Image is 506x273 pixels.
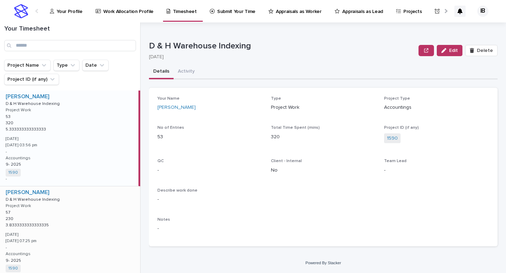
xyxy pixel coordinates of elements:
[157,96,180,101] span: Your Name
[149,54,413,60] p: [DATE]
[157,196,489,203] p: -
[157,167,262,174] p: -
[157,188,197,193] span: Describe work done
[157,126,184,130] span: No of Entries
[384,126,419,130] span: Project ID (if any)
[6,113,12,119] p: 53
[53,60,79,71] button: Type
[8,266,18,271] a: 1590
[271,96,281,101] span: Type
[6,189,49,196] a: [PERSON_NAME]
[6,108,31,113] p: Project Work
[477,6,488,17] div: IB
[437,45,462,56] button: Edit
[6,100,61,106] p: D & H Warehouse Indexing
[6,156,31,161] p: Accountings
[465,45,498,56] button: Delete
[305,261,341,265] a: Powered By Stacker
[4,60,51,71] button: Project Name
[6,239,37,244] p: [DATE] 07:25 pm
[6,232,18,237] p: [DATE]
[4,74,59,85] button: Project ID (if any)
[449,48,458,53] span: Edit
[6,143,37,148] p: [DATE] 03:56 pm
[384,159,407,163] span: Team Lead
[271,133,376,141] p: 320
[4,40,136,51] input: Search
[6,252,31,257] p: Accountings
[384,104,489,111] p: Accountings
[157,218,170,222] span: Notes
[149,65,174,79] button: Details
[6,161,22,167] p: 9- 2025
[6,149,7,154] p: -
[6,93,49,100] a: [PERSON_NAME]
[384,167,489,174] p: -
[149,41,416,51] p: D & H Warehouse Indexing
[271,159,302,163] span: Client - Internal
[6,245,7,250] p: -
[157,104,196,111] a: [PERSON_NAME]
[6,126,47,132] p: 5.333333333333333
[4,25,136,33] h1: Your Timesheet
[6,196,61,202] p: D & H Warehouse Indexing
[157,159,164,163] span: QC
[271,167,376,174] p: No
[387,135,398,142] a: 1590
[8,170,18,175] a: 1590
[6,221,50,228] p: 3.8333333333333335
[384,96,410,101] span: Project Type
[82,60,109,71] button: Date
[174,65,199,79] button: Activity
[6,119,15,126] p: 320
[271,126,320,130] span: Total Time Spent (mins)
[6,204,31,208] p: Project Work
[6,257,22,263] p: 9- 2025
[14,4,28,18] img: stacker-logo-s-only.png
[6,209,12,215] p: 57
[6,136,18,141] p: [DATE]
[271,104,376,111] p: Project Work
[477,48,493,53] span: Delete
[6,177,7,181] p: -
[157,225,489,232] p: -
[6,215,15,221] p: 230
[157,133,262,141] p: 53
